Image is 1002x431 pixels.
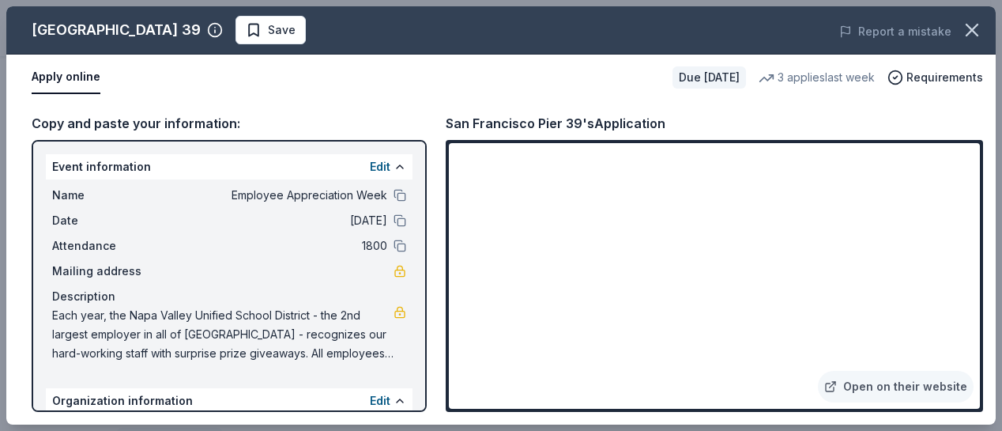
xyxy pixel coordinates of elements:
div: Event information [46,154,412,180]
a: Open on their website [818,371,974,403]
span: [DATE] [158,211,387,230]
button: Edit [370,157,390,176]
span: Mailing address [52,262,158,281]
button: Report a mistake [839,22,951,41]
button: Requirements [887,68,983,87]
span: Save [268,21,296,40]
span: Attendance [52,236,158,255]
div: Description [52,287,406,306]
div: [GEOGRAPHIC_DATA] 39 [32,17,201,43]
button: Save [235,16,306,44]
span: Name [52,186,158,205]
div: San Francisco Pier 39's Application [446,113,665,134]
span: Employee Appreciation Week [158,186,387,205]
button: Apply online [32,61,100,94]
div: Copy and paste your information: [32,113,427,134]
span: Each year, the Napa Valley Unified School District - the 2nd largest employer in all of [GEOGRAPH... [52,306,394,363]
div: 3 applies last week [759,68,875,87]
span: Requirements [906,68,983,87]
span: 1800 [158,236,387,255]
div: Due [DATE] [672,66,746,89]
span: Date [52,211,158,230]
button: Edit [370,391,390,410]
div: Organization information [46,388,412,414]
